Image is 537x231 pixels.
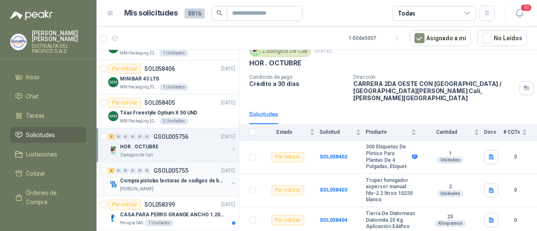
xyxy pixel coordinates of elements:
p: [DATE] [221,99,235,107]
div: Por cotizar [271,215,304,225]
a: SOL058403 [320,187,347,193]
b: 0 [503,186,527,194]
div: Todas [398,9,415,18]
img: Company Logo [108,179,118,189]
p: CASA PARA PERRO GRANDE ANCHO 1.20x1.00 x1.20 [120,211,224,219]
span: Solicitud [320,129,354,135]
p: Crédito a 30 días [249,80,347,87]
a: Cotizar [10,166,86,182]
a: SOL058404 [320,217,347,223]
a: Por cotizarSOL058406[DATE] Company LogoMINIBAR 43 LTSMM Packaging [GEOGRAPHIC_DATA]1 Unidades [96,60,239,94]
div: Por cotizar [108,64,141,74]
img: Company Logo [108,77,118,87]
div: Por cotizar [271,185,304,195]
p: HOR . OCTUBRE [120,143,158,151]
p: Tiras Freestyle Optium X 50 UND [120,109,197,117]
p: Perugia SAS [120,220,143,226]
span: 8816 [185,8,205,18]
p: [PERSON_NAME] [PERSON_NAME] [32,30,86,42]
span: Órdenes de Compra [26,188,78,207]
div: 0 [115,134,122,140]
p: [DATE] [221,65,235,73]
a: Por cotizarSOL058399[DATE] Company LogoCASA PARA PERRO GRANDE ANCHO 1.20x1.00 x1.20Perugia SAS1 U... [96,196,239,230]
p: SOL058405 [144,100,175,106]
span: 10 [520,4,532,12]
p: MINIBAR 43 LTS [120,75,159,83]
p: Compra pistolas lectoras de codigos de barras [120,177,224,185]
span: Tareas [26,111,44,120]
p: HOR . OCTUBRE [249,59,302,67]
a: Tareas [10,108,86,124]
button: Asignado a mi [410,30,471,46]
th: Producto [366,124,421,140]
p: [PERSON_NAME] [120,186,154,192]
a: SOL058402 [320,154,347,160]
h1: Mis solicitudes [124,7,178,19]
img: Company Logo [108,213,118,223]
p: [DATE] [221,133,235,141]
b: 0 [503,216,527,224]
b: 0 [503,153,527,161]
div: 2 [108,168,115,174]
button: 10 [512,6,527,21]
p: DISTRIALFA DEL PACIFICO S.A.S. [32,44,86,54]
div: Unidades [437,190,463,197]
b: 2 [421,184,479,190]
div: 1 Unidades [159,84,188,91]
b: Tierra De Diatomeas Diatomita 25 Kg Aplicación Edáfico [366,210,416,230]
a: 2 0 0 0 0 0 GSOL005755[DATE] Company LogoCompra pistolas lectoras de codigos de barras[PERSON_NAME] [108,166,237,192]
div: 1 - 50 de 5007 [349,31,403,45]
a: Chat [10,88,86,104]
th: Docs [484,124,503,140]
div: 0 [115,168,122,174]
p: Condición de pago [249,74,347,80]
div: Por cotizar [271,152,304,162]
button: No Leídos [477,30,527,46]
div: Zoologico De Cali [249,44,311,57]
div: 0 [144,168,150,174]
p: MM Packaging [GEOGRAPHIC_DATA] [120,84,158,91]
span: Cotizar [26,169,45,178]
div: 0 [137,134,143,140]
p: Zoologico De Cali [120,152,153,158]
div: 3 [108,134,115,140]
p: MM Packaging [GEOGRAPHIC_DATA] [120,50,158,57]
img: Company Logo [108,145,118,155]
a: Órdenes de Compra [10,185,86,210]
a: Por cotizarSOL058405[DATE] Company LogoTiras Freestyle Optium X 50 UNDMM Packaging [GEOGRAPHIC_DA... [96,94,239,128]
img: Logo peakr [10,10,53,20]
img: Company Logo [10,34,26,50]
span: Producto [366,129,409,135]
div: Kilogramos [435,220,466,227]
div: 0 [137,168,143,174]
div: Unidades [437,157,463,164]
div: 0 [123,134,129,140]
div: Solicitudes [249,110,278,119]
b: 300 Etiquetas De Plstico Para Plantas De 4 Pulgadas, Etiquet [366,144,410,170]
div: 0 [123,168,129,174]
p: SOL058399 [144,202,175,208]
p: GSOL005756 [154,134,188,140]
th: Solicitud [320,124,366,140]
span: search [216,10,222,16]
img: Company Logo [251,46,260,55]
span: Chat [26,92,39,101]
span: Licitaciones [26,150,57,159]
th: # COTs [503,124,537,140]
p: CARRERA 2DA OESTE CON [GEOGRAPHIC_DATA] / [GEOGRAPHIC_DATA][PERSON_NAME] Cali , [PERSON_NAME][GEO... [353,80,516,101]
img: Company Logo [108,111,118,121]
span: Estado [261,129,308,135]
div: 1 Unidades [159,50,188,57]
p: [DATE] [315,47,331,55]
p: Dirección [353,74,516,80]
a: Licitaciones [10,146,86,162]
div: 0 [144,134,150,140]
div: 0 [130,134,136,140]
span: Cantidad [421,129,472,135]
b: Truper fumigador aspersor manual fdo-2 2 litros 10235 blanco [366,177,416,203]
th: Estado [261,124,320,140]
b: 1 [421,151,479,157]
